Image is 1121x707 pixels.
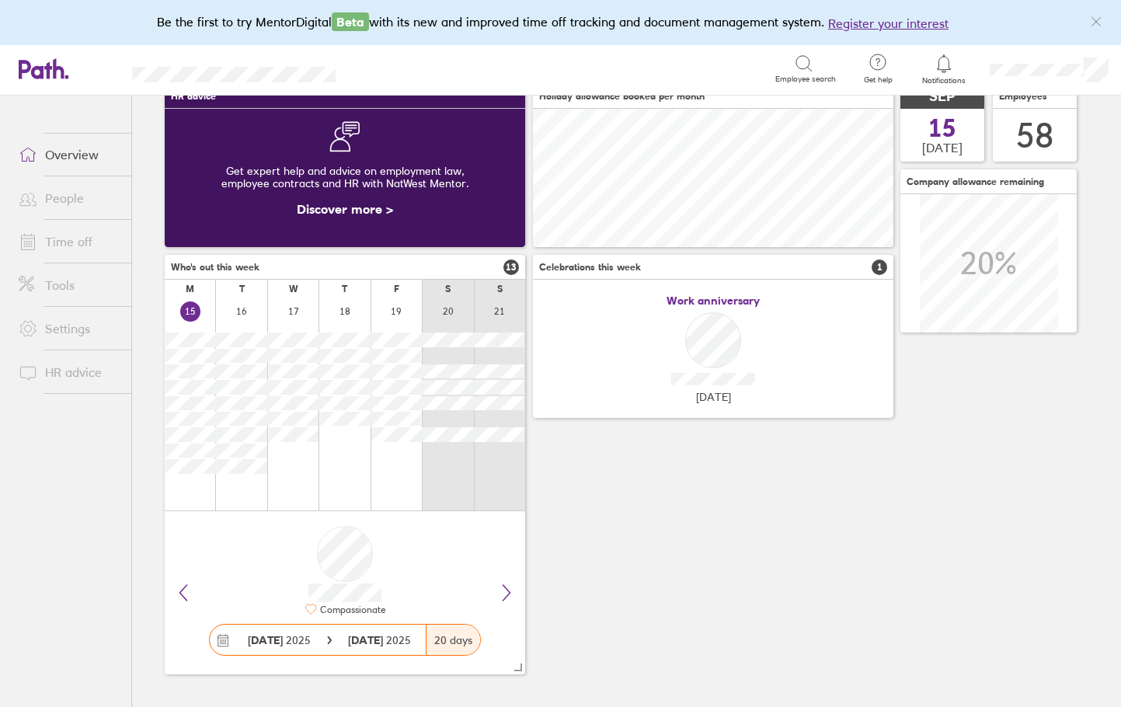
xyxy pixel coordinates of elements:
span: Holiday allowance booked per month [539,91,705,102]
span: Employee search [775,75,836,84]
a: Tools [6,270,131,301]
div: Search [378,61,417,75]
div: W [289,284,298,294]
div: F [394,284,399,294]
span: Employees [999,91,1047,102]
a: Overview [6,139,131,170]
span: 1 [872,259,887,275]
a: Discover more > [297,201,393,217]
div: 58 [1016,116,1053,155]
div: T [239,284,245,294]
button: Register your interest [828,14,949,33]
span: HR advice [171,91,216,102]
span: Work anniversary [667,294,760,307]
span: [DATE] [922,141,963,155]
span: SEP [929,89,956,105]
span: Company allowance remaining [907,176,1044,187]
span: 2025 [248,634,311,646]
a: People [6,183,131,214]
div: Get expert help and advice on employment law, employee contracts and HR with NatWest Mentor. [177,152,513,202]
div: T [342,284,347,294]
div: S [445,284,451,294]
span: 13 [503,259,519,275]
span: [DATE] [696,391,731,403]
span: Who's out this week [171,262,259,273]
a: Notifications [919,53,970,85]
span: Get help [853,75,903,85]
span: 2025 [348,634,411,646]
strong: [DATE] [348,633,386,647]
div: S [497,284,503,294]
div: Compassionate [317,604,385,615]
span: Beta [332,12,369,31]
span: 15 [928,116,956,141]
div: Be the first to try MentorDigital with its new and improved time off tracking and document manage... [157,12,964,33]
a: HR advice [6,357,131,388]
div: 20 days [426,625,480,655]
span: Notifications [919,76,970,85]
div: M [186,284,194,294]
a: Time off [6,226,131,257]
a: Settings [6,313,131,344]
strong: [DATE] [248,633,283,647]
span: Celebrations this week [539,262,641,273]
